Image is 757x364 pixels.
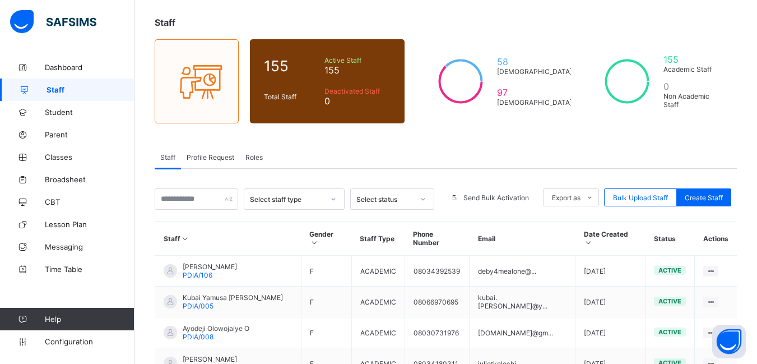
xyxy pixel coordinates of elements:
button: Open asap [712,325,746,358]
span: active [658,328,681,336]
span: [PERSON_NAME] [183,262,237,271]
span: Ayodeji Olowojaiye O [183,324,249,333]
td: 08030731976 [405,317,470,348]
span: Configuration [45,337,134,346]
i: Sort in Ascending Order [309,238,319,247]
td: ACADEMIC [351,317,405,348]
span: Dashboard [45,63,134,72]
i: Sort in Ascending Order [584,238,593,247]
span: Bulk Upload Staff [613,193,668,202]
span: Export as [552,193,580,202]
span: Academic Staff [663,65,723,73]
span: 0 [324,95,391,107]
span: Staff [155,17,175,28]
span: Active Staff [324,56,391,64]
span: 97 [497,87,572,98]
th: Actions [695,222,737,256]
span: Send Bulk Activation [463,193,529,202]
td: kubai.[PERSON_NAME]@y... [470,287,575,317]
td: [DATE] [575,287,645,317]
td: ACADEMIC [351,287,405,317]
span: PDIA/005 [183,302,213,310]
td: F [301,287,351,317]
th: Gender [301,222,351,256]
span: active [658,266,681,274]
td: [DATE] [575,317,645,348]
span: Non Academic Staff [663,92,723,109]
span: Broadsheet [45,175,134,184]
span: PDIA/106 [183,271,212,279]
span: Lesson Plan [45,220,134,229]
th: Staff Type [351,222,405,256]
td: ACADEMIC [351,256,405,287]
span: 58 [497,56,572,67]
span: Deactivated Staff [324,87,391,95]
td: F [301,317,351,348]
span: Staff [47,85,134,94]
span: Kubai Yamusa [PERSON_NAME] [183,293,283,302]
span: [DEMOGRAPHIC_DATA] [497,67,572,76]
span: Classes [45,153,134,162]
span: Student [45,108,134,117]
span: Messaging [45,242,134,251]
th: Email [470,222,575,256]
span: 155 [324,64,391,76]
i: Sort in Ascending Order [180,234,190,243]
span: Staff [160,153,175,162]
td: F [301,256,351,287]
div: Select status [356,195,414,204]
td: 08034392539 [405,256,470,287]
img: safsims [10,10,96,34]
th: Staff [155,222,301,256]
div: Select staff type [250,195,324,204]
span: [PERSON_NAME] [183,355,237,363]
span: Profile Request [187,153,234,162]
td: [DOMAIN_NAME]@gm... [470,317,575,348]
td: deby4mealone@... [470,256,575,287]
td: 08066970695 [405,287,470,317]
span: PDIA/008 [183,333,213,341]
span: 155 [264,57,319,75]
div: Total Staff [261,90,322,104]
span: active [658,297,681,305]
td: [DATE] [575,256,645,287]
th: Phone Number [405,222,470,256]
span: [DEMOGRAPHIC_DATA] [497,98,572,107]
span: Time Table [45,265,134,274]
th: Date Created [575,222,645,256]
span: Roles [245,153,263,162]
span: Help [45,315,134,324]
span: CBT [45,197,134,206]
span: 155 [663,54,723,65]
span: Parent [45,130,134,139]
span: Create Staff [685,193,723,202]
span: 0 [663,81,723,92]
th: Status [645,222,695,256]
